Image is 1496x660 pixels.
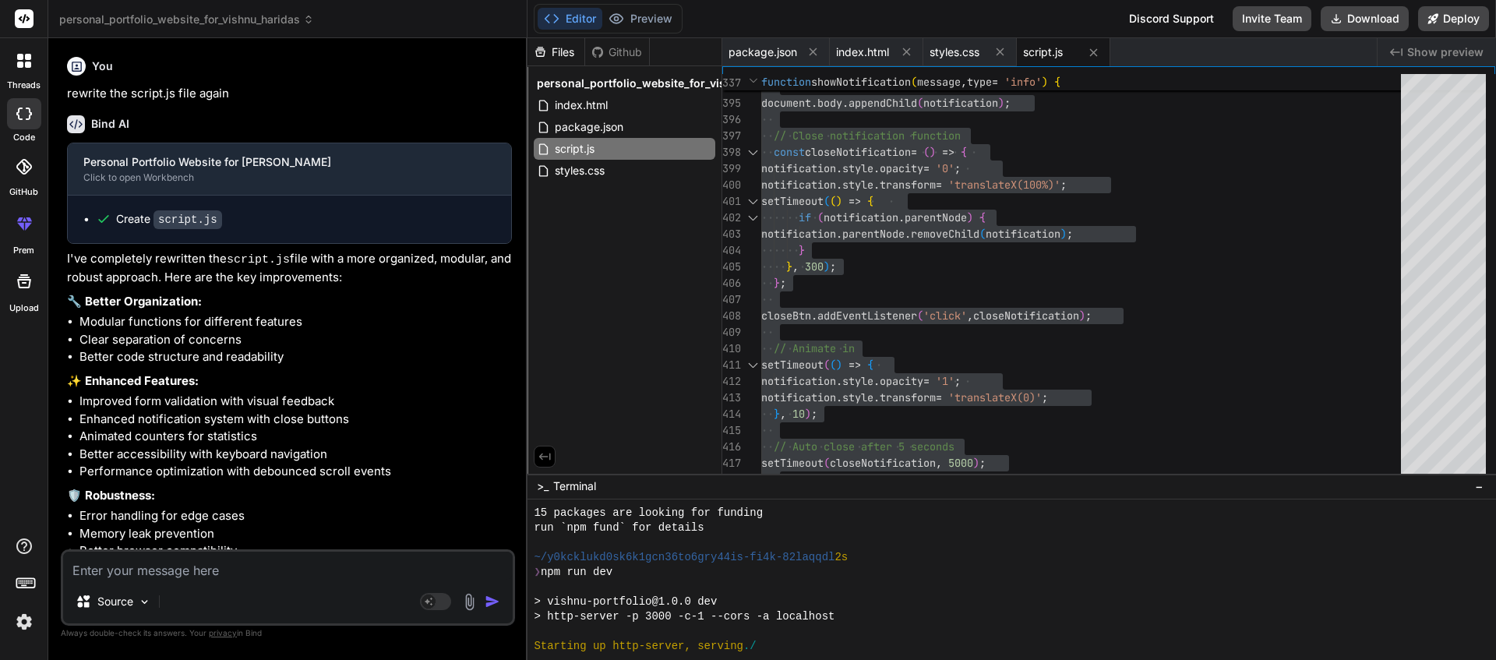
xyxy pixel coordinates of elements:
span: 2s [834,550,848,565]
span: . [836,390,842,404]
p: Source [97,594,133,609]
span: ) [1079,309,1085,323]
label: threads [7,79,41,92]
span: 'info' [1004,75,1042,89]
div: 402 [722,210,741,226]
span: personal_portfolio_website_for_vishnu_haridas [59,12,314,27]
span: body [817,96,842,110]
div: 405 [722,259,741,275]
span: ( [979,227,986,241]
span: ; [780,276,786,290]
span: . [842,96,849,110]
span: => [942,145,954,159]
span: notification [986,227,1060,241]
img: attachment [460,593,478,611]
span: ( [817,210,824,224]
span: ) [998,96,1004,110]
span: ; [1067,227,1073,241]
span: style [842,178,873,192]
p: rewrite the script.js file again [67,85,512,103]
span: ( [830,358,836,372]
span: . [811,309,817,323]
span: Show preview [1407,44,1484,60]
span: removeChild [911,227,979,241]
span: message [917,75,961,89]
div: Discord Support [1120,6,1223,31]
div: 417 [722,455,741,471]
span: script.js [553,139,596,158]
code: script.js [227,253,290,266]
div: 399 [722,161,741,177]
li: Modular functions for different features [79,313,512,331]
span: ( [824,194,830,208]
span: addEventListener [817,309,917,323]
span: = [936,178,942,192]
h6: Bind AI [91,116,129,132]
span: if [799,210,811,224]
div: 403 [722,226,741,242]
button: − [1472,474,1487,499]
span: privacy [209,628,237,637]
div: 414 [722,406,741,422]
span: styles.css [930,44,979,60]
span: => [849,194,861,208]
span: . [905,227,911,241]
span: . [836,227,842,241]
img: Pick Models [138,595,151,609]
div: Click to collapse the range. [743,144,763,161]
span: . [836,374,842,388]
div: Create [116,211,222,228]
div: 412 [722,373,741,390]
span: notification [761,178,836,192]
code: script.js [153,210,222,229]
span: > http-server -p 3000 -c-1 --cors -a localhost [534,609,834,624]
div: Github [585,44,649,60]
span: = [923,161,930,175]
strong: 🔧 Better Organization: [67,294,202,309]
img: icon [485,594,500,609]
span: { [1054,75,1060,89]
span: parentNode [905,210,967,224]
li: Enhanced notification system with close buttons [79,411,512,429]
span: = [923,374,930,388]
span: document [761,96,811,110]
div: Personal Portfolio Website for [PERSON_NAME] [83,154,471,170]
div: 395 [722,95,741,111]
span: ; [811,407,817,421]
span: setTimeout [761,358,824,372]
li: Animated counters for statistics [79,428,512,446]
div: Click to collapse the range. [743,193,763,210]
span: ; [830,259,836,274]
button: Preview [602,8,679,30]
span: . [898,210,905,224]
span: 5000 [948,456,973,470]
div: Click to open Workbench [83,171,471,184]
span: notification [923,96,998,110]
span: closeNotification [805,145,911,159]
span: ) [836,358,842,372]
span: { [867,194,873,208]
span: ) [930,145,936,159]
span: Terminal [553,478,596,494]
span: = [992,75,998,89]
span: { [867,358,873,372]
button: Editor [538,8,602,30]
span: setTimeout [761,456,824,470]
span: . [836,161,842,175]
span: . [836,178,842,192]
div: 407 [722,291,741,308]
span: const [774,145,805,159]
span: − [1475,478,1484,494]
div: 398 [722,144,741,161]
span: function [761,75,811,89]
div: 416 [722,439,741,455]
li: Better browser compatibility [79,542,512,560]
button: Deploy [1418,6,1489,31]
label: GitHub [9,185,38,199]
span: opacity [880,374,923,388]
li: Clear separation of concerns [79,331,512,349]
span: = [936,390,942,404]
span: index.html [836,44,889,60]
span: ; [1004,96,1011,110]
span: , [936,456,942,470]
